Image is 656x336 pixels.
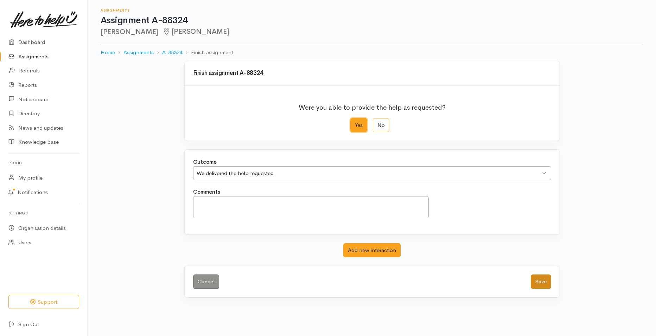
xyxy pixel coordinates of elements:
a: Cancel [193,274,219,289]
label: Comments [193,188,220,196]
h2: [PERSON_NAME] [101,28,643,36]
label: No [373,118,389,133]
nav: breadcrumb [101,44,643,61]
h6: Settings [8,208,79,218]
a: Home [101,49,115,57]
a: Assignments [123,49,154,57]
h6: Assignments [101,8,643,12]
a: A-88324 [162,49,182,57]
button: Save [531,274,551,289]
label: Yes [350,118,367,133]
h6: Profile [8,158,79,168]
h1: Assignment A-88324 [101,15,643,26]
li: Finish assignment [182,49,233,57]
p: Were you able to provide the help as requested? [299,98,446,112]
span: [PERSON_NAME] [163,27,229,36]
h3: Finish assignment A-88324 [193,70,551,77]
label: Outcome [193,158,217,166]
div: We delivered the help requested [197,169,541,177]
button: Support [8,295,79,309]
button: Add new interaction [343,243,401,258]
